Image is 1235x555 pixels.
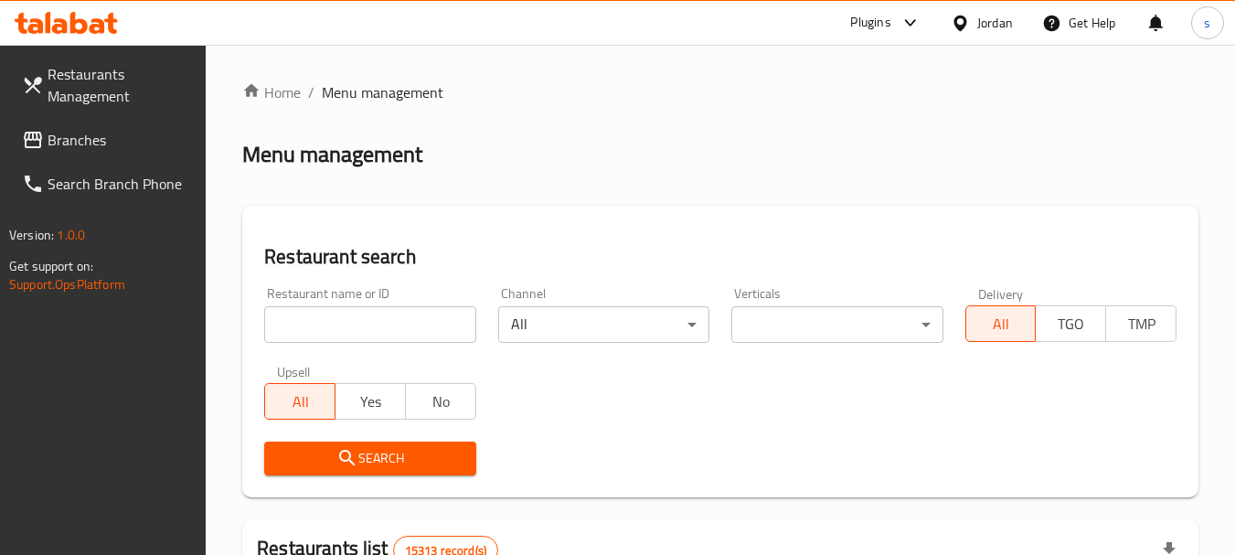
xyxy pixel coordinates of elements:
button: Search [264,442,475,475]
span: 1.0.0 [57,223,85,247]
button: TMP [1105,305,1176,342]
div: ​ [731,306,942,343]
button: All [965,305,1037,342]
a: Restaurants Management [7,52,207,118]
h2: Restaurant search [264,243,1176,271]
span: Yes [343,389,399,415]
div: Jordan [977,13,1013,33]
button: TGO [1035,305,1106,342]
div: Plugins [850,12,890,34]
input: Search for restaurant name or ID.. [264,306,475,343]
a: Branches [7,118,207,162]
button: All [264,383,335,420]
li: / [308,81,314,103]
span: TGO [1043,311,1099,337]
span: Branches [48,129,192,151]
a: Support.OpsPlatform [9,272,125,296]
button: No [405,383,476,420]
h2: Menu management [242,140,422,169]
span: Version: [9,223,54,247]
span: TMP [1113,311,1169,337]
span: Search [279,447,461,470]
span: Get support on: [9,254,93,278]
label: Delivery [978,287,1024,300]
nav: breadcrumb [242,81,1198,103]
span: No [413,389,469,415]
button: Yes [335,383,406,420]
a: Home [242,81,301,103]
span: s [1204,13,1210,33]
span: Search Branch Phone [48,173,192,195]
label: Upsell [277,365,311,378]
div: All [498,306,709,343]
span: All [272,389,328,415]
span: All [974,311,1029,337]
span: Restaurants Management [48,63,192,107]
span: Menu management [322,81,443,103]
a: Search Branch Phone [7,162,207,206]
